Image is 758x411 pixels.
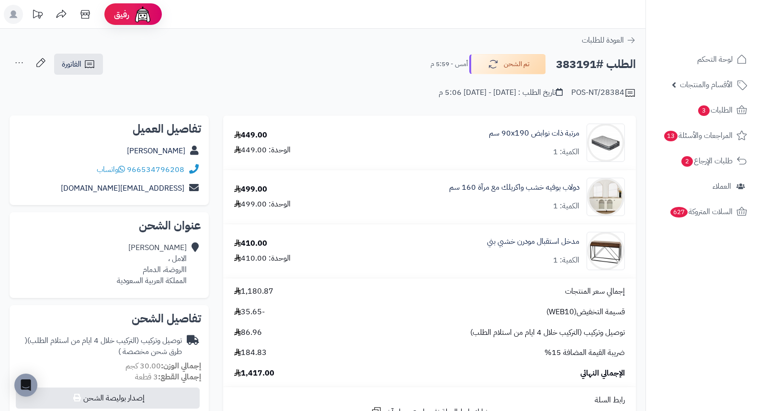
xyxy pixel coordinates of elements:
span: 2 [681,156,693,167]
img: 1759832613-1-90x90.jpg [587,232,624,270]
div: 499.00 [234,184,267,195]
a: الطلبات3 [652,99,752,122]
small: 30.00 كجم [125,360,201,372]
span: لوحة التحكم [697,53,733,66]
a: مرتبة ذات نوابض 90x190 سم [489,128,579,139]
h2: تفاصيل الشحن [17,313,201,324]
span: -35.65 [234,307,265,318]
div: [PERSON_NAME] الامل ، االروضة، الدمام المملكة العربية السعودية [117,242,187,286]
span: الأقسام والمنتجات [680,78,733,91]
a: [PERSON_NAME] [127,145,185,157]
div: رابط السلة [227,395,632,406]
span: 184.83 [234,347,267,358]
a: طلبات الإرجاع2 [652,149,752,172]
span: 627 [669,206,689,218]
small: أمس - 5:59 م [430,59,468,69]
a: واتساب [97,164,125,175]
span: الفاتورة [62,58,81,70]
div: Open Intercom Messenger [14,374,37,397]
div: الوحدة: 410.00 [234,253,291,264]
div: 410.00 [234,238,267,249]
a: المراجعات والأسئلة13 [652,124,752,147]
span: 1,417.00 [234,368,274,379]
span: 3 [698,105,710,116]
h2: تفاصيل العميل [17,123,201,135]
div: 449.00 [234,130,267,141]
button: تم الشحن [469,54,546,74]
span: ضريبة القيمة المضافة 15% [544,347,625,358]
span: توصيل وتركيب (التركيب خلال 4 ايام من استلام الطلب) [470,327,625,338]
span: العملاء [713,180,731,193]
span: قسيمة التخفيض(WEB10) [546,307,625,318]
div: الكمية: 1 [553,255,579,266]
span: 86.96 [234,327,262,338]
span: الإجمالي النهائي [580,368,625,379]
button: إصدار بوليصة الشحن [16,388,200,409]
div: توصيل وتركيب (التركيب خلال 4 ايام من استلام الطلب) [17,335,182,357]
a: مدخل استقبال مودرن خشبي بني [487,236,579,247]
span: الطلبات [697,103,733,117]
a: الفاتورة [54,54,103,75]
a: تحديثات المنصة [25,5,49,26]
div: تاريخ الطلب : [DATE] - [DATE] 5:06 م [439,87,563,98]
span: ( طرق شحن مخصصة ) [25,335,182,357]
span: المراجعات والأسئلة [663,129,733,142]
a: 966534796208 [127,164,184,175]
span: السلات المتروكة [669,205,733,218]
div: الوحدة: 449.00 [234,145,291,156]
img: 1757932228-1-90x90.jpg [587,178,624,216]
div: POS-NT/28384 [571,87,636,99]
div: الكمية: 1 [553,147,579,158]
span: 13 [664,130,679,142]
a: العملاء [652,175,752,198]
div: الوحدة: 499.00 [234,199,291,210]
h2: الطلب #383191 [556,55,636,74]
span: العودة للطلبات [582,34,624,46]
h2: عنوان الشحن [17,220,201,231]
span: طلبات الإرجاع [680,154,733,168]
small: 3 قطعة [135,371,201,383]
a: [EMAIL_ADDRESS][DOMAIN_NAME] [61,183,184,194]
a: دولاب بوفيه خشب واكريلك مع مرآة 160 سم [449,182,579,193]
strong: إجمالي القطع: [158,371,201,383]
a: العودة للطلبات [582,34,636,46]
img: ai-face.png [133,5,152,24]
span: إجمالي سعر المنتجات [565,286,625,297]
span: 1,180.87 [234,286,273,297]
strong: إجمالي الوزن: [161,360,201,372]
img: 1728808024-110601060001-90x90.jpg [587,124,624,162]
img: logo-2.png [693,8,749,28]
a: السلات المتروكة627 [652,200,752,223]
a: لوحة التحكم [652,48,752,71]
div: الكمية: 1 [553,201,579,212]
span: رفيق [114,9,129,20]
